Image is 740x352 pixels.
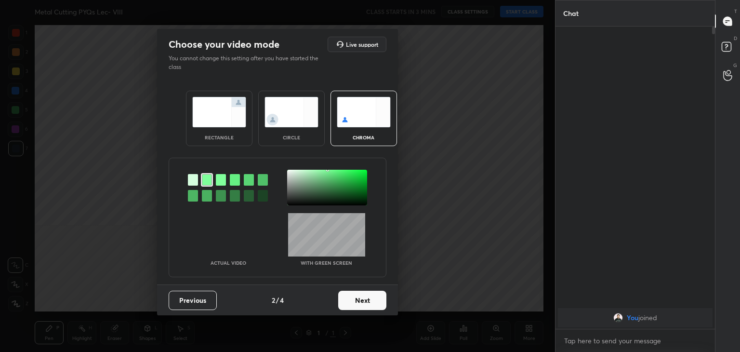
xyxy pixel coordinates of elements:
button: Previous [169,291,217,310]
p: With green screen [301,260,352,265]
p: T [734,8,737,15]
h4: 2 [272,295,275,305]
h4: / [276,295,279,305]
h5: Live support [346,41,378,47]
img: chromaScreenIcon.c19ab0a0.svg [337,97,391,127]
img: a90b112ffddb41d1843043b4965b2635.jpg [613,313,623,323]
div: grid [555,306,715,329]
p: D [734,35,737,42]
div: rectangle [200,135,238,140]
h4: 4 [280,295,284,305]
p: Chat [555,0,586,26]
img: normalScreenIcon.ae25ed63.svg [192,97,246,127]
span: joined [638,314,657,322]
span: You [627,314,638,322]
button: Next [338,291,386,310]
p: You cannot change this setting after you have started the class [169,54,325,71]
div: circle [272,135,311,140]
p: Actual Video [211,260,246,265]
img: circleScreenIcon.acc0effb.svg [264,97,318,127]
h2: Choose your video mode [169,38,279,51]
p: G [733,62,737,69]
div: chroma [344,135,383,140]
